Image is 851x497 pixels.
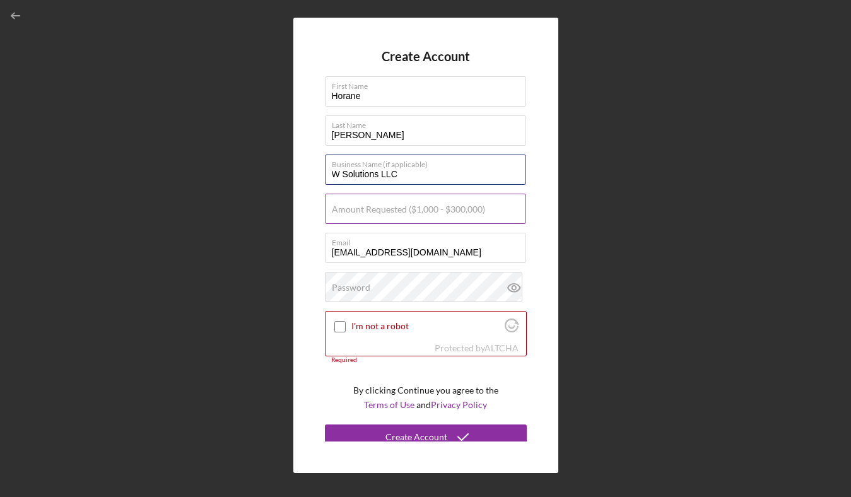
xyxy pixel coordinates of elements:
[382,49,470,64] h4: Create Account
[484,342,519,353] a: Visit Altcha.org
[332,233,526,247] label: Email
[505,324,519,334] a: Visit Altcha.org
[332,155,526,169] label: Business Name (if applicable)
[332,204,485,214] label: Amount Requested ($1,000 - $300,000)
[364,399,414,410] a: Terms of Use
[332,116,526,130] label: Last Name
[351,321,501,331] label: I'm not a robot
[353,383,498,412] p: By clicking Continue you agree to the and
[325,356,527,364] div: Required
[332,77,526,91] label: First Name
[332,283,370,293] label: Password
[385,424,447,450] div: Create Account
[325,424,527,450] button: Create Account
[435,343,519,353] div: Protected by
[431,399,487,410] a: Privacy Policy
